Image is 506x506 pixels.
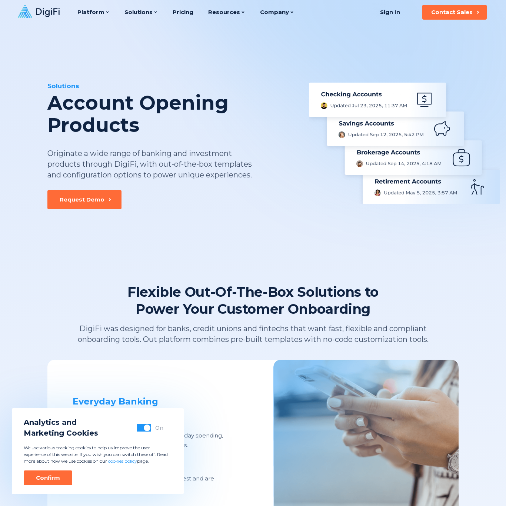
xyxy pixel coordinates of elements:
[155,424,163,432] div: On
[371,5,409,20] a: Sign In
[24,417,98,428] span: Analytics and
[108,458,137,464] a: cookies policy
[60,196,104,203] div: Request Demo
[422,5,487,20] button: Contact Sales
[73,396,224,407] div: Everyday Banking
[24,428,98,439] span: Marketing Cookies
[47,148,258,180] div: Originate a wide range of banking and investment products through DigiFi, with out-of-the-box tem...
[24,445,172,465] p: We use various tracking cookies to help us improve the user experience of this website. If you wi...
[47,190,121,209] button: Request Demo
[47,81,296,90] div: Solutions
[24,470,72,485] button: Confirm
[105,283,401,317] div: Flexible Out-Of-The-Box Solutions to Power Your Customer Onboarding
[47,92,296,136] div: Account Opening Products
[431,9,473,16] div: Contact Sales
[63,323,443,345] div: DigiFi was designed for banks, credit unions and fintechs that want fast, flexible and compliant ...
[36,474,60,482] div: Confirm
